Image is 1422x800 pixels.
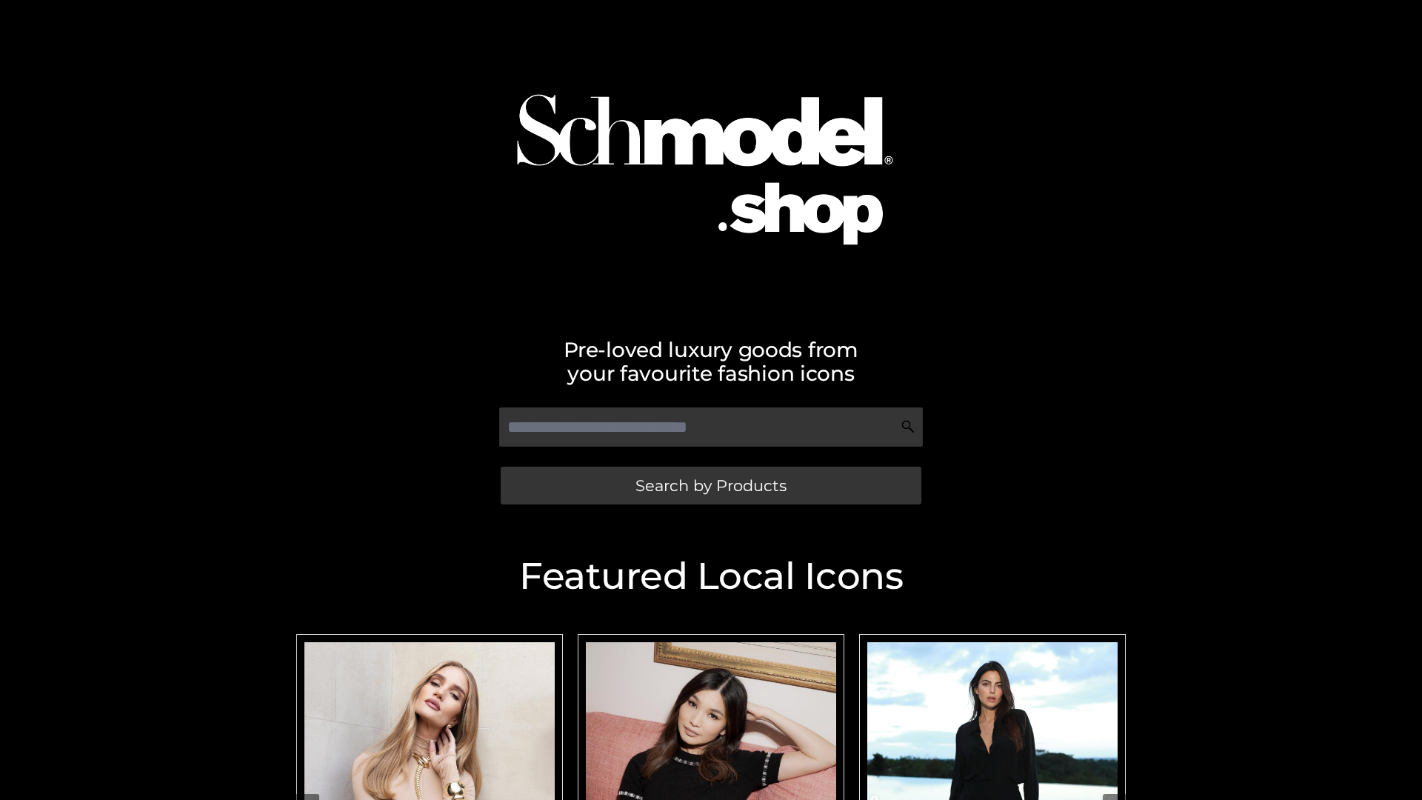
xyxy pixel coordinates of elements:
img: Search Icon [901,419,915,434]
span: Search by Products [635,478,787,493]
h2: Pre-loved luxury goods from your favourite fashion icons [289,338,1133,385]
a: Search by Products [501,467,921,504]
h2: Featured Local Icons​ [289,558,1133,595]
